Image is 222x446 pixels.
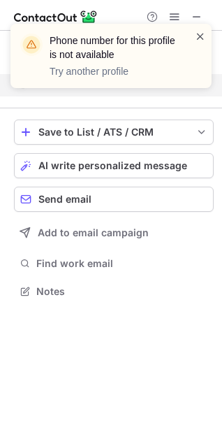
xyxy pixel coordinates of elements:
button: AI write personalized message [14,153,214,178]
button: Add to email campaign [14,220,214,245]
div: Save to List / ATS / CRM [38,127,189,138]
img: ContactOut v5.3.10 [14,8,98,25]
button: Find work email [14,254,214,273]
span: Find work email [36,257,208,270]
span: AI write personalized message [38,160,187,171]
button: Send email [14,187,214,212]
p: Try another profile [50,64,178,78]
span: Notes [36,285,208,298]
img: warning [20,34,43,56]
header: Phone number for this profile is not available [50,34,178,62]
button: Notes [14,282,214,301]
span: Add to email campaign [38,227,149,238]
button: save-profile-one-click [14,120,214,145]
span: Send email [38,194,91,205]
